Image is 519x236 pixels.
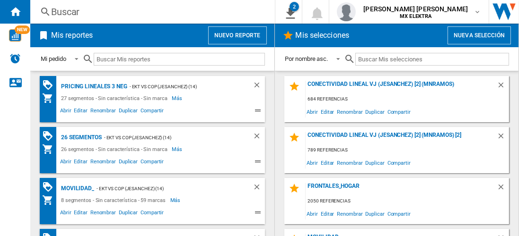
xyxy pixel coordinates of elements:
[319,207,335,220] span: Editar
[73,106,89,118] span: Editar
[172,93,184,104] span: Más
[306,156,320,169] span: Abrir
[253,132,265,143] div: Borrar
[42,93,59,104] div: Mi colección
[89,208,117,219] span: Renombrar
[59,208,73,219] span: Abrir
[337,2,356,21] img: profile.jpg
[73,208,89,219] span: Editar
[117,157,139,169] span: Duplicar
[59,81,127,93] div: Pricing lineales 3 neg
[42,143,59,155] div: Mi colección
[386,105,412,118] span: Compartir
[59,157,73,169] span: Abrir
[306,207,320,220] span: Abrir
[170,194,182,206] span: Más
[319,156,335,169] span: Editar
[9,53,21,64] img: alerts-logo.svg
[42,194,59,206] div: Mi colección
[335,156,364,169] span: Renombrar
[363,4,468,14] span: [PERSON_NAME] [PERSON_NAME]
[59,106,73,118] span: Abrir
[306,132,497,144] div: Conectividad Lineal vj (jesanchez) [2] (mnramos) [2]
[364,207,386,220] span: Duplicar
[117,208,139,219] span: Duplicar
[59,183,94,194] div: MOVILIDAD_
[41,55,66,62] div: Mi pedido
[208,26,267,44] button: Nuevo reporte
[59,93,172,104] div: 27 segmentos - Sin característica - Sin marca
[59,132,102,143] div: 26 segmentos
[355,53,509,66] input: Buscar Mis selecciones
[139,106,165,118] span: Compartir
[319,105,335,118] span: Editar
[364,105,386,118] span: Duplicar
[59,143,172,155] div: 26 segmentos - Sin característica - Sin marca
[94,53,264,66] input: Buscar Mis reportes
[290,2,299,11] div: 2
[139,208,165,219] span: Compartir
[253,81,265,93] div: Borrar
[285,55,328,62] div: Por nombre asc.
[73,157,89,169] span: Editar
[400,13,431,19] b: MX ELEKTRA
[102,132,234,143] div: - EKT vs Cop (jesanchez) (14)
[306,105,320,118] span: Abrir
[448,26,511,44] button: Nueva selección
[306,195,510,207] div: 2050 referencias
[306,93,510,105] div: 684 referencias
[117,106,139,118] span: Duplicar
[253,183,265,194] div: Borrar
[94,183,233,194] div: - EKT vs Cop (jesanchez) (14)
[294,26,352,44] h2: Mis selecciones
[497,132,509,144] div: Borrar
[9,29,21,42] img: wise-card.svg
[335,207,364,220] span: Renombrar
[42,130,59,142] div: Matriz de PROMOCIONES
[49,26,95,44] h2: Mis reportes
[59,194,170,206] div: 8 segmentos - Sin característica - 59 marcas
[15,25,30,34] span: NEW
[497,183,509,195] div: Borrar
[172,143,184,155] span: Más
[306,144,510,156] div: 789 referencias
[364,156,386,169] span: Duplicar
[306,81,497,93] div: Conectividad Lineal vj (jesanchez) [2] (mnramos)
[139,157,165,169] span: Compartir
[42,79,59,91] div: Matriz de PROMOCIONES
[386,207,412,220] span: Compartir
[127,81,234,93] div: - EKT vs Cop (jesanchez) (14)
[42,181,59,193] div: Matriz de PROMOCIONES
[335,105,364,118] span: Renombrar
[89,106,117,118] span: Renombrar
[306,183,497,195] div: FRONTALES_HOGAR
[51,5,250,18] div: Buscar
[497,81,509,93] div: Borrar
[386,156,412,169] span: Compartir
[89,157,117,169] span: Renombrar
